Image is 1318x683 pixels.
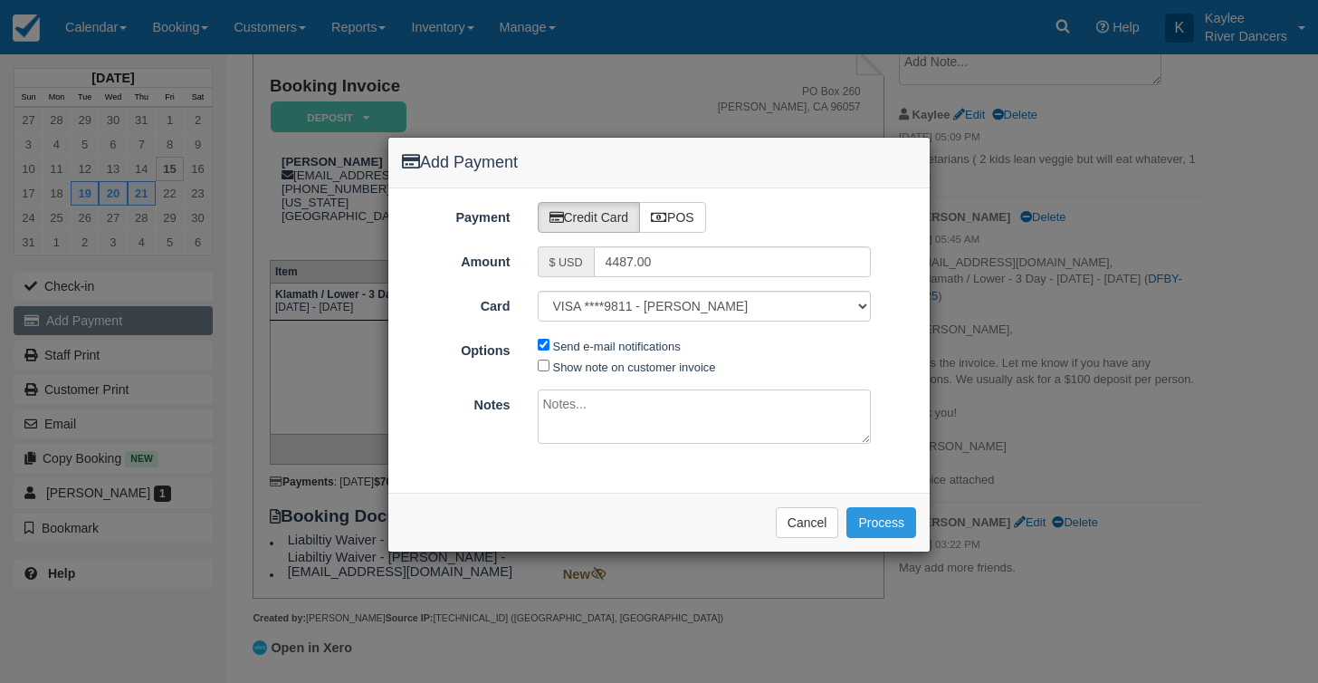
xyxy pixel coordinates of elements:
h4: Add Payment [402,151,916,175]
label: Show note on customer invoice [553,361,716,374]
button: Process [846,507,916,538]
label: Notes [388,390,524,415]
button: Cancel [776,507,839,538]
label: POS [639,202,706,233]
label: Send e-mail notifications [553,340,681,353]
label: Credit Card [538,202,641,233]
small: $ USD [549,256,583,269]
label: Amount [388,246,524,272]
label: Card [388,291,524,316]
label: Payment [388,202,524,227]
label: Options [388,335,524,361]
input: Valid amount required. [594,246,872,277]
